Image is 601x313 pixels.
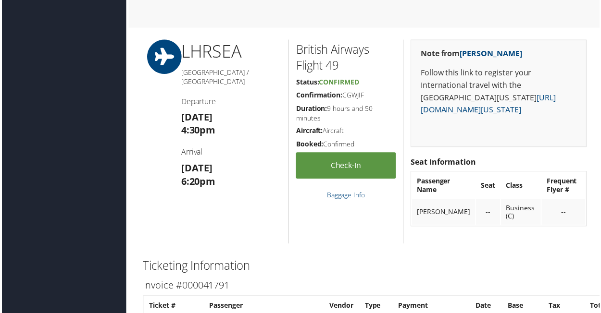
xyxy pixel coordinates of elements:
[180,111,212,124] strong: [DATE]
[543,173,587,199] th: Frequent Flyer #
[319,78,359,87] span: Confirmed
[296,127,396,136] h5: Aircraft
[296,91,342,100] strong: Confirmation:
[296,42,396,74] h2: British Airways Flight 49
[413,200,476,226] td: [PERSON_NAME]
[296,140,396,150] h5: Confirmed
[180,162,212,175] strong: [DATE]
[548,209,582,217] div: --
[142,280,588,293] h3: Invoice #000041791
[421,67,578,116] p: Follow this link to register your International travel with the [GEOGRAPHIC_DATA][US_STATE]
[461,48,523,59] a: [PERSON_NAME]
[296,104,396,123] h5: 9 hours and 50 minutes
[296,153,396,180] a: Check-in
[180,40,281,64] h1: LHR SEA
[180,68,281,87] h5: [GEOGRAPHIC_DATA] / [GEOGRAPHIC_DATA]
[296,127,323,136] strong: Aircraft:
[327,191,365,200] a: Baggage Info
[142,259,588,275] h2: Ticketing Information
[411,157,477,168] strong: Seat Information
[296,91,396,100] h5: CGWJIF
[482,209,496,217] div: --
[477,173,501,199] th: Seat
[180,176,215,189] strong: 6:20pm
[502,200,542,226] td: Business (C)
[502,173,542,199] th: Class
[180,147,281,158] h4: Arrival
[180,124,215,137] strong: 4:30pm
[296,78,319,87] strong: Status:
[296,140,323,149] strong: Booked:
[421,48,523,59] strong: Note from
[296,104,327,113] strong: Duration:
[413,173,476,199] th: Passenger Name
[180,96,281,107] h4: Departure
